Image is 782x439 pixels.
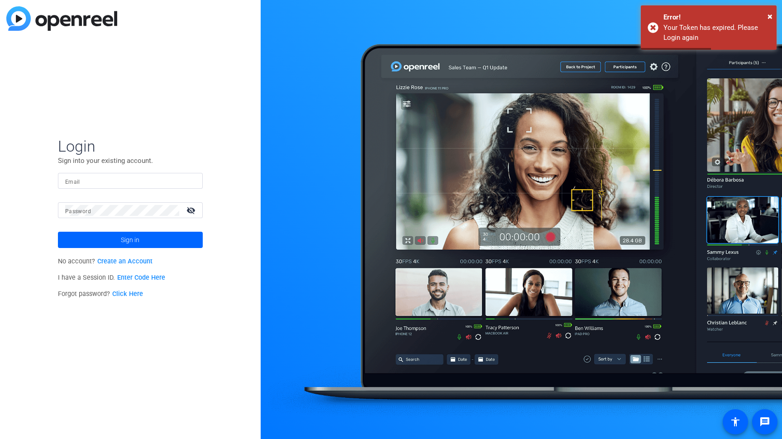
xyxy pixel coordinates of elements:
[58,137,203,156] span: Login
[663,12,770,23] div: Error!
[65,179,80,185] mat-label: Email
[58,232,203,248] button: Sign in
[58,258,153,265] span: No account?
[730,416,741,427] mat-icon: accessibility
[112,290,143,298] a: Click Here
[181,204,203,217] mat-icon: visibility_off
[759,416,770,427] mat-icon: message
[58,156,203,166] p: Sign into your existing account.
[65,176,195,186] input: Enter Email Address
[58,290,143,298] span: Forgot password?
[663,23,770,43] div: Your Token has expired. Please Login again
[65,208,91,215] mat-label: Password
[121,229,139,251] span: Sign in
[97,258,153,265] a: Create an Account
[768,11,772,22] span: ×
[58,274,165,282] span: I have a Session ID.
[768,10,772,23] button: Close
[117,274,165,282] a: Enter Code Here
[6,6,117,31] img: blue-gradient.svg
